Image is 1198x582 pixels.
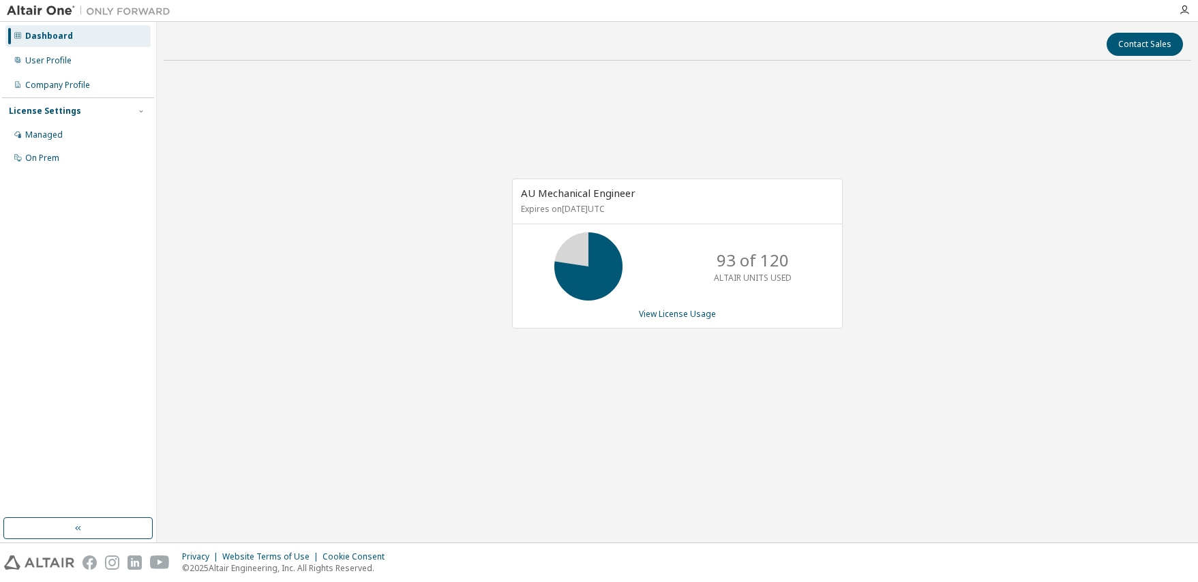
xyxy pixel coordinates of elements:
[4,555,74,570] img: altair_logo.svg
[222,551,323,562] div: Website Terms of Use
[25,55,72,66] div: User Profile
[521,203,830,215] p: Expires on [DATE] UTC
[9,106,81,117] div: License Settings
[150,555,170,570] img: youtube.svg
[25,153,59,164] div: On Prem
[1107,33,1183,56] button: Contact Sales
[182,551,222,562] div: Privacy
[25,31,73,42] div: Dashboard
[323,551,393,562] div: Cookie Consent
[25,80,90,91] div: Company Profile
[717,249,789,272] p: 93 of 120
[639,308,716,320] a: View License Usage
[182,562,393,574] p: © 2025 Altair Engineering, Inc. All Rights Reserved.
[521,186,635,200] span: AU Mechanical Engineer
[83,555,97,570] img: facebook.svg
[714,272,792,284] p: ALTAIR UNITS USED
[25,129,63,140] div: Managed
[7,4,177,18] img: Altair One
[128,555,142,570] img: linkedin.svg
[105,555,119,570] img: instagram.svg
